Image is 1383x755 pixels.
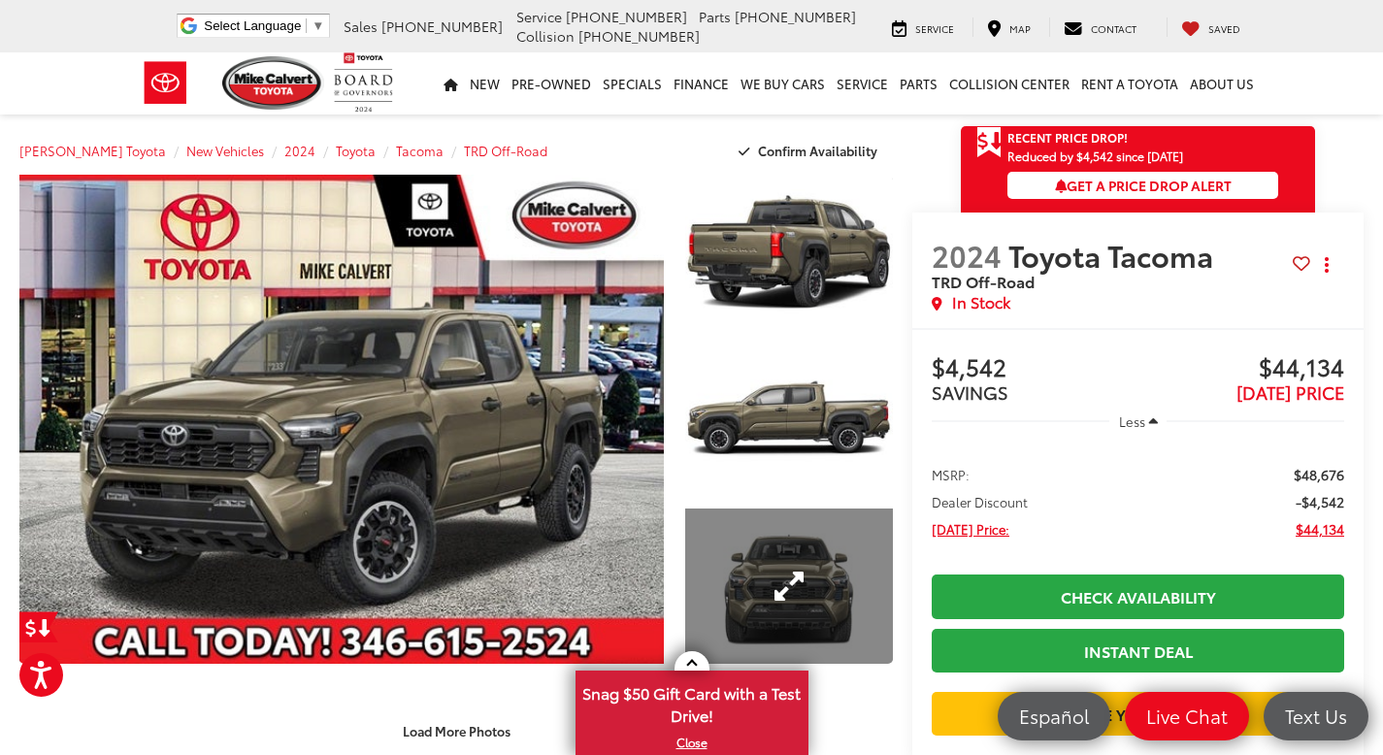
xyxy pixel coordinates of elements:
[1009,21,1031,36] span: Map
[932,629,1344,673] a: Instant Deal
[1007,149,1278,162] span: Reduced by $4,542 since [DATE]
[1294,465,1344,484] span: $48,676
[306,18,307,33] span: ​
[1119,412,1145,430] span: Less
[976,126,1002,159] span: Get Price Drop Alert
[1109,404,1168,439] button: Less
[758,142,877,159] span: Confirm Availability
[1091,21,1136,36] span: Contact
[932,519,1009,539] span: [DATE] Price:
[578,26,700,46] span: [PHONE_NUMBER]
[1007,129,1128,146] span: Recent Price Drop!
[1264,692,1368,740] a: Text Us
[1275,704,1357,728] span: Text Us
[1184,52,1260,115] a: About Us
[915,21,954,36] span: Service
[932,379,1008,405] span: SAVINGS
[943,52,1075,115] a: Collision Center
[186,142,264,159] a: New Vehicles
[396,142,444,159] a: Tacoma
[682,173,895,333] img: 2024 Toyota Tacoma TRD Off-Road
[894,52,943,115] a: Parts
[19,175,664,664] a: Expand Photo 0
[438,52,464,115] a: Home
[516,26,575,46] span: Collision
[336,142,376,159] a: Toyota
[668,52,735,115] a: Finance
[952,291,1010,313] span: In Stock
[728,134,894,168] button: Confirm Availability
[735,52,831,115] a: WE BUY CARS
[204,18,324,33] a: Select Language​
[877,17,969,37] a: Service
[1296,492,1344,511] span: -$4,542
[1125,692,1249,740] a: Live Chat
[961,126,1315,149] a: Get Price Drop Alert Recent Price Drop!
[682,340,895,500] img: 2024 Toyota Tacoma TRD Off-Road
[1138,354,1344,383] span: $44,134
[1236,379,1344,405] span: [DATE] PRICE
[1049,17,1151,37] a: Contact
[1208,21,1240,36] span: Saved
[222,56,325,110] img: Mike Calvert Toyota
[464,52,506,115] a: New
[932,692,1344,736] a: Value Your Trade
[516,7,562,26] span: Service
[1075,52,1184,115] a: Rent a Toyota
[566,7,687,26] span: [PHONE_NUMBER]
[932,574,1344,618] a: Check Availability
[685,509,893,665] a: Expand Photo 3
[1009,704,1099,728] span: Español
[204,18,301,33] span: Select Language
[381,16,503,36] span: [PHONE_NUMBER]
[344,16,378,36] span: Sales
[932,234,1002,276] span: 2024
[932,354,1137,383] span: $4,542
[932,492,1028,511] span: Dealer Discount
[685,175,893,331] a: Expand Photo 1
[129,51,202,115] img: Toyota
[284,142,315,159] a: 2024
[1167,17,1255,37] a: My Saved Vehicles
[19,142,166,159] a: [PERSON_NAME] Toyota
[1136,704,1237,728] span: Live Chat
[597,52,668,115] a: Specials
[1055,176,1232,195] span: Get a Price Drop Alert
[932,270,1035,292] span: TRD Off-Road
[464,142,547,159] a: TRD Off-Road
[577,673,807,732] span: Snag $50 Gift Card with a Test Drive!
[932,465,970,484] span: MSRP:
[831,52,894,115] a: Service
[389,713,524,747] button: Load More Photos
[1325,257,1329,273] span: dropdown dots
[998,692,1110,740] a: Español
[699,7,731,26] span: Parts
[1296,519,1344,539] span: $44,134
[972,17,1045,37] a: Map
[685,342,893,498] a: Expand Photo 2
[506,52,597,115] a: Pre-Owned
[735,7,856,26] span: [PHONE_NUMBER]
[13,173,670,666] img: 2024 Toyota Tacoma TRD Off-Road
[19,611,58,642] a: Get Price Drop Alert
[1008,234,1220,276] span: Toyota Tacoma
[1310,247,1344,281] button: Actions
[312,18,324,33] span: ▼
